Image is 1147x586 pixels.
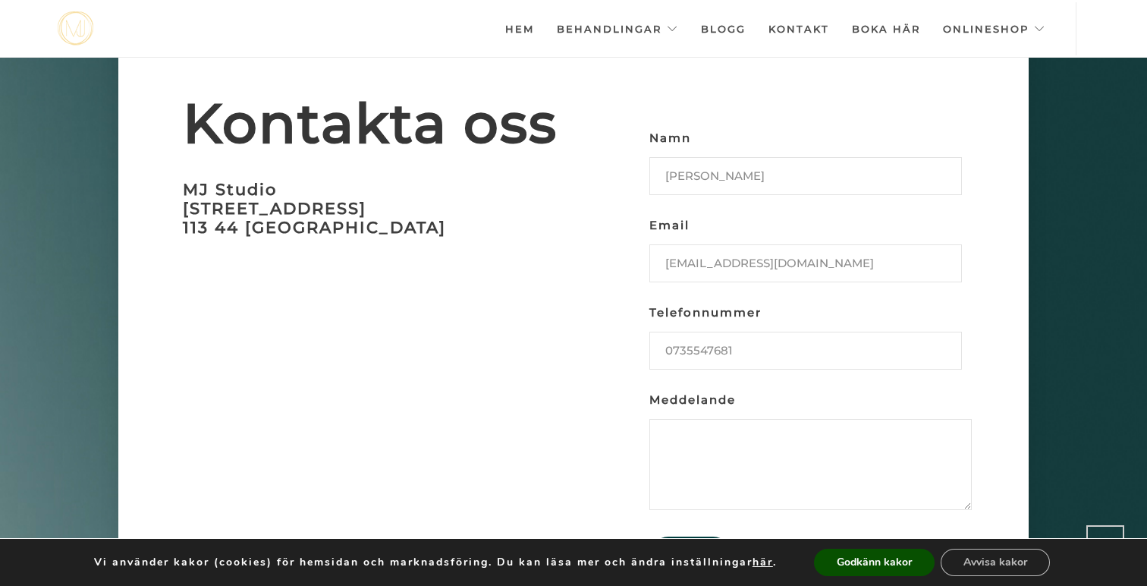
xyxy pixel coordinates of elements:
button: Avvisa kakor [941,549,1050,576]
a: Boka här [852,2,920,55]
h3: MJ Studio [STREET_ADDRESS] 113 44 [GEOGRAPHIC_DATA] [183,180,573,237]
span: Kontakta oss [183,96,573,150]
a: Kontakt [768,2,829,55]
label: Namn [649,127,962,210]
a: mjstudio mjstudio mjstudio [58,11,93,46]
textarea: Meddelande [649,419,972,510]
img: mjstudio [58,11,93,46]
input: Email [649,244,962,282]
a: Blogg [701,2,746,55]
label: Email [649,214,962,298]
input: Telefonnummer [649,332,962,370]
label: Meddelande [649,389,972,525]
a: Behandlingar [557,2,678,55]
input: Skicka [649,537,732,575]
button: Godkänn kakor [814,549,935,576]
a: Hem [505,2,534,55]
input: Namn [649,157,962,195]
a: Onlineshop [943,2,1045,55]
form: Kontaktformulär [649,127,1040,575]
p: Vi använder kakor (cookies) för hemsidan och marknadsföring. Du kan läsa mer och ändra inställnin... [94,556,777,569]
button: här [753,556,773,569]
label: Telefonnummer [649,301,962,385]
